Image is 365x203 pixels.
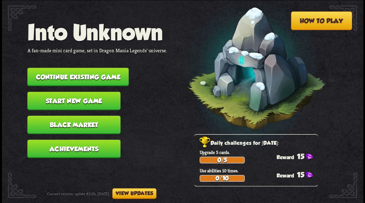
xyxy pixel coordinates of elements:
div: 15 [277,170,318,178]
h1: Into Unknown [27,20,167,44]
div: 15 [277,152,318,160]
div: 0/5 [200,157,244,162]
div: 0/10 [200,175,244,181]
p: Use abilities 10 times. [199,167,318,173]
h2: Daily challenges for [DATE]: [199,139,318,148]
button: How to play [291,11,352,30]
div: Current version: update #2.0b, [DATE] [47,188,156,199]
button: Black Market [27,116,120,134]
button: Start new game [27,92,120,110]
p: A fan-made mini card game, set in Dragon Mania Legends' universe. [27,47,167,54]
button: View updates [112,188,156,199]
button: Achievements [27,140,120,158]
img: Golden_Trophy_Icon.png [199,136,210,148]
button: Continue existing game [27,68,129,86]
p: Upgrade 5 cards. [199,149,318,155]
